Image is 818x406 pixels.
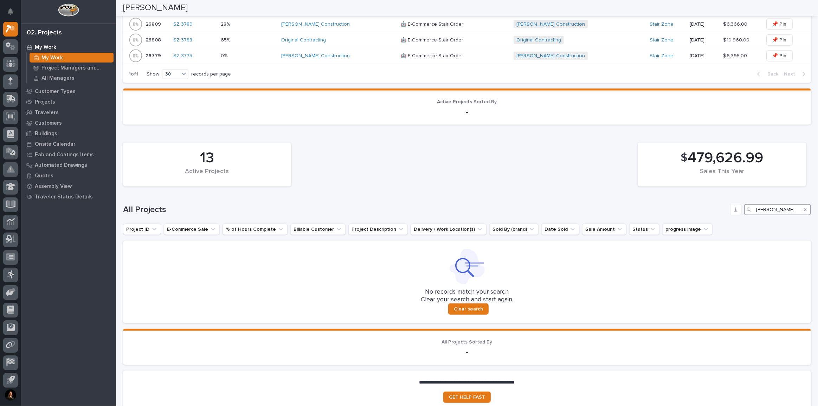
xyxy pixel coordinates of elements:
button: Clear search [448,303,489,315]
tr: 2680926809 SZ 3789 28%28% [PERSON_NAME] Construction 🤖 E-Commerce Stair Order🤖 E-Commerce Stair O... [123,16,811,32]
p: Travelers [35,110,59,116]
p: No records match your search [131,288,803,296]
p: [DATE] [690,53,717,59]
span: Active Projects Sorted By [437,99,497,104]
button: Sold By (brand) [489,224,539,235]
p: Project Managers and Engineers [41,65,111,71]
span: GET HELP FAST [449,395,485,400]
p: 0% [221,52,229,59]
span: 479,626.99 [688,149,764,167]
h1: All Projects [123,205,727,215]
a: Original Contracting [281,37,326,43]
span: Back [763,71,778,77]
p: Automated Drawings [35,162,87,169]
span: Next [784,71,799,77]
a: Quotes [21,170,116,181]
button: Back [752,71,781,77]
a: Customers [21,118,116,128]
a: Buildings [21,128,116,139]
a: Customer Types [21,86,116,97]
a: Assembly View [21,181,116,191]
p: 26808 [146,36,162,43]
div: 30 [162,71,179,78]
div: 13 [135,149,279,167]
a: [PERSON_NAME] Construction [281,53,350,59]
a: Stair Zone [650,53,674,59]
button: Billable Customer [290,224,346,235]
p: - [131,108,803,116]
span: Clear search [454,306,483,312]
p: $ 10,960.00 [723,36,751,43]
a: Onsite Calendar [21,139,116,149]
p: Assembly View [35,183,72,190]
p: Show [147,71,159,77]
p: Customer Types [35,89,76,95]
input: Search [744,204,811,215]
span: 📌 Pin [772,36,787,44]
div: Sales This Year [650,168,794,183]
button: Next [781,71,811,77]
p: - [131,348,803,356]
p: 65% [221,36,232,43]
div: Active Projects [135,168,279,183]
h2: [PERSON_NAME] [123,3,188,13]
a: Stair Zone [650,37,674,43]
p: Projects [35,99,55,105]
p: All Managers [41,75,75,81]
p: 28% [221,20,231,27]
a: [PERSON_NAME] Construction [281,21,350,27]
a: Stair Zone [650,21,674,27]
button: 📌 Pin [766,34,793,46]
a: SZ 3788 [173,37,192,43]
button: Sale Amount [582,224,626,235]
tr: 2680826808 SZ 3788 65%65% Original Contracting 🤖 E-Commerce Stair Order🤖 E-Commerce Stair Order O... [123,32,811,48]
p: records per page [191,71,231,77]
p: Buildings [35,131,57,137]
button: 📌 Pin [766,50,793,61]
p: 🤖 E-Commerce Stair Order [400,52,465,59]
p: Customers [35,120,62,126]
p: My Work [35,44,56,51]
a: Fab and Coatings Items [21,149,116,160]
p: $ 6,366.00 [723,20,749,27]
p: My Work [41,55,63,61]
button: E-Commerce Sale [164,224,220,235]
button: Status [629,224,659,235]
p: Clear your search and start again. [421,296,513,304]
a: My Work [27,53,116,63]
button: users-avatar [3,388,18,402]
span: All Projects Sorted By [442,340,492,345]
button: % of Hours Complete [223,224,288,235]
button: progress image [662,224,713,235]
button: Notifications [3,4,18,19]
a: Traveler Status Details [21,191,116,202]
div: 02. Projects [27,29,62,37]
a: Travelers [21,107,116,118]
p: Onsite Calendar [35,141,76,148]
img: Workspace Logo [58,4,79,17]
a: [PERSON_NAME] Construction [516,53,585,59]
p: 🤖 E-Commerce Stair Order [400,36,465,43]
button: 📌 Pin [766,19,793,30]
p: 🤖 E-Commerce Stair Order [400,20,465,27]
button: Project Description [348,224,408,235]
a: All Managers [27,73,116,83]
p: Quotes [35,173,53,179]
span: 📌 Pin [772,52,787,60]
a: Original Contracting [516,37,561,43]
p: Fab and Coatings Items [35,152,94,158]
a: GET HELP FAST [443,392,491,403]
p: $ 6,395.00 [723,52,748,59]
a: Project Managers and Engineers [27,63,116,73]
a: My Work [21,42,116,52]
button: Project ID [123,224,161,235]
p: Traveler Status Details [35,194,93,200]
a: SZ 3775 [173,53,192,59]
a: Projects [21,97,116,107]
p: 1 of 1 [123,66,144,83]
button: Delivery / Work Location(s) [411,224,487,235]
a: [PERSON_NAME] Construction [516,21,585,27]
span: $ [681,151,688,165]
tr: 2677926779 SZ 3775 0%0% [PERSON_NAME] Construction 🤖 E-Commerce Stair Order🤖 E-Commerce Stair Ord... [123,48,811,64]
